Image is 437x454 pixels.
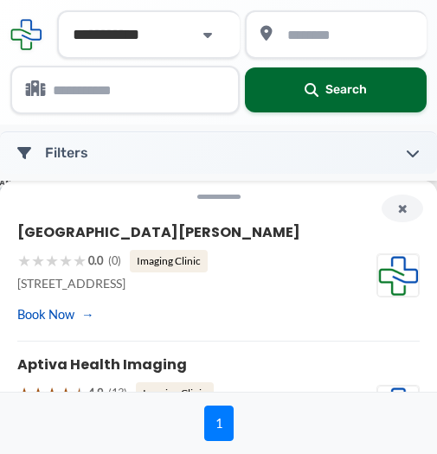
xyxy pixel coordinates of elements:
[10,19,42,50] img: Expected Healthcare Mobile Logo
[130,250,208,272] span: Imaging Clinic
[31,246,45,276] span: ★
[17,276,366,291] p: [STREET_ADDRESS]
[17,379,31,408] span: ★
[73,246,87,276] span: ★
[17,246,31,276] span: ★
[108,383,127,404] span: (13)
[377,386,419,429] img: Expected Healthcare Logo
[136,382,214,405] span: Imaging Clinic
[17,303,94,326] a: Book Now
[45,379,59,408] span: ★
[88,383,103,404] span: 4.9
[59,379,73,408] span: ★
[88,251,103,272] span: 0.0
[17,355,187,374] a: Aptiva Health Imaging
[17,222,300,242] a: [GEOGRAPHIC_DATA][PERSON_NAME]
[45,246,59,276] span: ★
[45,146,406,160] span: Filters
[73,379,87,408] span: ★
[108,251,121,272] span: (0)
[59,246,73,276] span: ★
[377,254,419,297] img: Expected Healthcare Logo
[382,195,423,222] button: Hide list and show full map
[204,406,234,441] span: 1
[31,379,45,408] span: ★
